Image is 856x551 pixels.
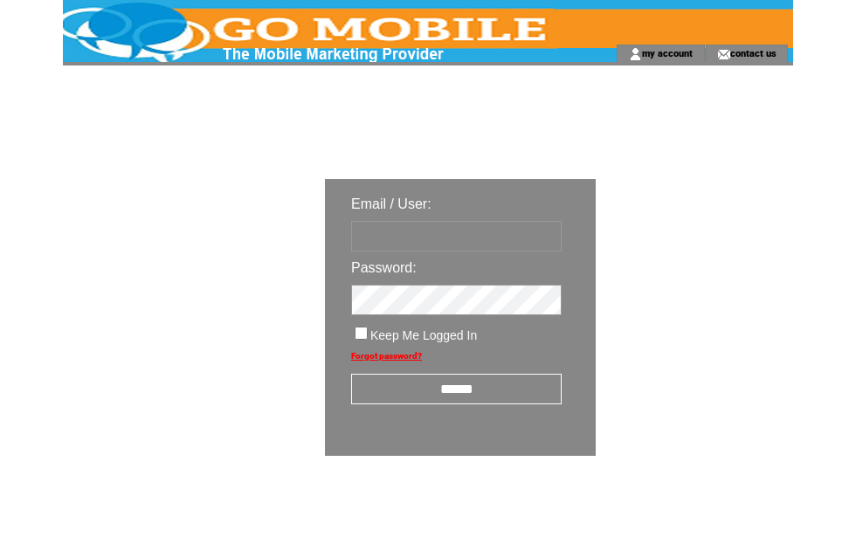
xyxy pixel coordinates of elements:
a: my account [642,47,693,59]
span: Keep Me Logged In [370,328,477,342]
a: Forgot password? [351,351,422,361]
span: Email / User: [351,196,431,211]
img: contact_us_icon.gif [717,47,730,61]
img: transparent.png [646,499,734,521]
img: account_icon.gif [629,47,642,61]
span: Password: [351,260,417,275]
a: contact us [730,47,777,59]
